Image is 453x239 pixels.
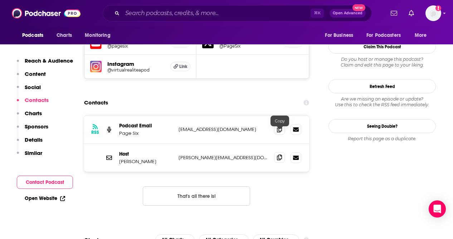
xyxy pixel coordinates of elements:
button: Show profile menu [425,5,441,21]
img: iconImage [90,61,102,72]
a: @virtualrealiteapod [107,67,165,73]
button: Claim This Podcast [328,40,436,54]
p: [EMAIL_ADDRESS][DOMAIN_NAME] [179,126,268,132]
a: @PageSix [219,43,277,49]
button: Contacts [17,97,49,110]
button: open menu [320,29,362,42]
button: open menu [17,29,53,42]
span: Do you host or manage this podcast? [328,57,436,62]
button: open menu [80,29,120,42]
p: Host [119,151,173,157]
p: [PERSON_NAME] [119,158,173,165]
p: Details [25,136,43,143]
svg: Add a profile image [435,5,441,11]
span: New [352,4,365,11]
p: [PERSON_NAME][EMAIL_ADDRESS][DOMAIN_NAME] [179,155,268,161]
h5: Instagram [107,60,165,67]
div: Open Intercom Messenger [429,200,446,218]
div: Search podcasts, credits, & more... [103,5,372,21]
button: Social [17,84,41,97]
p: Sponsors [25,123,48,130]
button: Open AdvancedNew [330,9,366,18]
p: Charts [25,110,42,117]
h3: RSS [91,130,99,135]
span: For Podcasters [366,30,401,40]
input: Search podcasts, credits, & more... [122,8,311,19]
span: Podcasts [22,30,43,40]
div: Claim and edit this page to your liking. [328,57,436,68]
button: Similar [17,150,42,163]
span: ⌘ K [311,9,324,18]
h2: Contacts [84,96,108,109]
button: open menu [362,29,411,42]
a: Link [170,62,190,71]
p: Content [25,70,46,77]
div: Are we missing an episode or update? Use this to check the RSS feed immediately. [328,96,436,108]
span: Charts [57,30,72,40]
span: Link [179,64,187,69]
button: Refresh Feed [328,79,436,93]
img: User Profile [425,5,441,21]
a: Show notifications dropdown [388,7,400,19]
a: @pagesix [107,43,165,49]
a: Charts [52,29,76,42]
button: open menu [410,29,436,42]
span: Open Advanced [333,11,362,15]
span: Monitoring [85,30,110,40]
div: Copy [271,116,289,126]
p: Reach & Audience [25,57,73,64]
p: Social [25,84,41,91]
span: For Business [325,30,353,40]
button: Contact Podcast [17,176,73,189]
button: Reach & Audience [17,57,73,70]
button: Sponsors [17,123,48,136]
p: Page Six [119,130,173,136]
p: Similar [25,150,42,156]
a: Seeing Double? [328,119,436,133]
img: Podchaser - Follow, Share and Rate Podcasts [12,6,81,20]
a: Show notifications dropdown [406,7,417,19]
span: More [415,30,427,40]
span: Logged in as camsdkc [425,5,441,21]
button: Content [17,70,46,84]
button: Details [17,136,43,150]
button: Charts [17,110,42,123]
div: Report this page as a duplicate. [328,136,436,142]
p: Contacts [25,97,49,103]
a: Open Website [25,195,65,201]
p: Podcast Email [119,123,173,129]
button: Nothing here. [143,186,250,206]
